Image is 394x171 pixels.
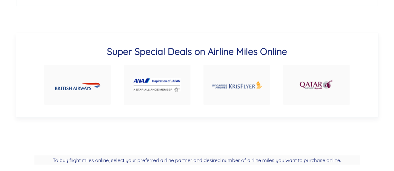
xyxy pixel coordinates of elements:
[38,46,356,57] h3: Super Special Deals on Airline Miles Online
[212,73,262,97] img: Buy KrisFlyer Singapore airline miles online
[34,156,360,165] h2: To buy flight miles online, select your preferred airline partner and desired number of airline m...
[55,77,100,93] img: Buy British Airways airline miles online
[134,78,181,92] img: Buy ANA airline miles online
[299,77,334,93] img: Buy Qatar airline miles online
